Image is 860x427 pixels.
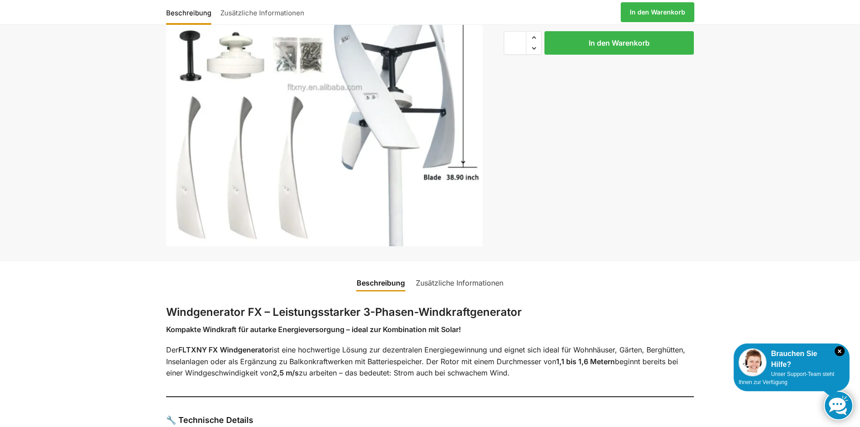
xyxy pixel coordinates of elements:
span: 7 Tage [533,17,553,25]
h3: Windgenerator FX – Leistungsstarker 3-Phasen-Windkraftgenerator [166,305,694,320]
i: Schließen [835,346,845,356]
a: In den Warenkorb [621,2,694,22]
img: Customer service [739,348,767,376]
input: Produktmenge [504,31,526,55]
a: Beschreibung [166,1,216,23]
span: Unser Support-Team steht Ihnen zur Verfügung [739,371,834,385]
strong: 1,1 bis 1,6 Metern [556,357,615,366]
a: Beschreibung [351,272,410,294]
span: Increase quantity [526,32,541,43]
div: Brauchen Sie Hilfe? [739,348,845,370]
span: Lieferzeit: [504,17,553,25]
iframe: Sicherer Rahmen für schnelle Bezahlvorgänge [502,60,696,85]
a: Zusätzliche Informationen [216,1,309,23]
p: Der ist eine hochwertige Lösung zur dezentralen Energiegewinnung und eignet sich ideal für Wohnhä... [166,344,694,379]
a: Zusätzliche Informationen [410,272,509,294]
strong: 2,5 m/s [273,368,299,377]
span: Reduce quantity [526,42,541,54]
strong: Kompakte Windkraft für autarke Energieversorgung – ideal zur Kombination mit Solar! [166,325,461,334]
button: In den Warenkorb [544,31,694,55]
strong: FLTXNY FX Windgenerator [178,345,272,354]
h4: 🔧 Technische Details [166,414,694,426]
